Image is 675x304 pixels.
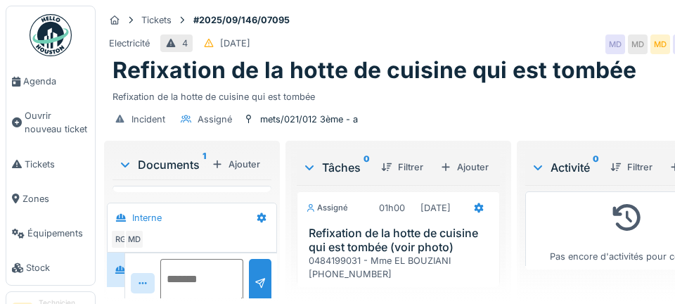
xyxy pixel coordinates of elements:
div: RG [110,229,130,249]
h1: Refixation de la hotte de cuisine qui est tombée [112,57,636,84]
span: Agenda [23,75,89,88]
sup: 0 [364,159,370,176]
a: Agenda [6,64,95,99]
strong: #2025/09/146/07095 [188,13,295,27]
div: MD [628,34,648,54]
div: Assigné [198,113,232,126]
img: Badge_color-CXgf-gQk.svg [30,14,72,56]
a: Zones [6,182,95,216]
a: Tickets [6,147,95,182]
div: 01h00 [379,201,405,215]
div: Incident [131,113,165,126]
div: Tâches [302,159,370,176]
div: 4 [182,37,188,50]
span: Ouvrir nouveau ticket [25,109,89,136]
h3: Refixation de la hotte de cuisine qui est tombée (voir photo) [309,227,494,253]
div: MD [124,229,144,249]
div: Ajouter [206,155,266,174]
div: Assigné [306,202,348,214]
span: Tickets [25,158,89,171]
div: mets/021/012 3ème - a [260,113,358,126]
div: [DATE] [220,37,250,50]
div: Filtrer [605,158,658,177]
span: Zones [22,192,89,205]
div: MD [650,34,670,54]
div: Documents [118,156,206,173]
div: Filtrer [375,158,429,177]
div: Interne [132,211,162,224]
div: MD [605,34,625,54]
div: Tickets [141,13,172,27]
a: Équipements [6,216,95,251]
div: Ajouter [435,158,494,177]
span: Stock [26,261,89,274]
sup: 0 [593,159,599,176]
div: Electricité [109,37,150,50]
div: [DATE] [420,201,451,215]
a: Stock [6,251,95,285]
span: Équipements [27,227,89,240]
div: Activité [531,159,599,176]
a: Ouvrir nouveau ticket [6,99,95,146]
sup: 1 [202,156,206,173]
